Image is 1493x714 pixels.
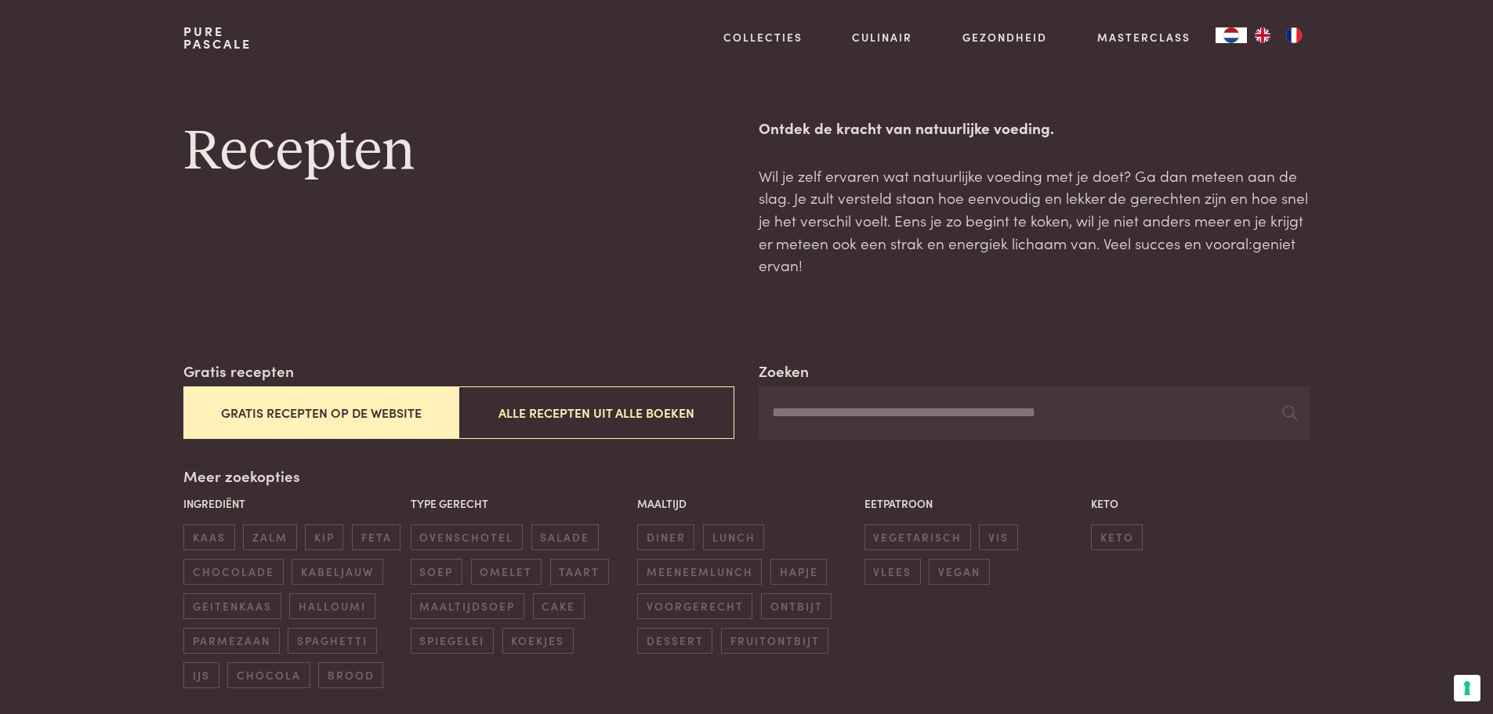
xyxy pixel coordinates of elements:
[979,524,1017,550] span: vis
[721,628,828,654] span: fruitontbijt
[502,628,574,654] span: koekjes
[531,524,599,550] span: salade
[637,628,712,654] span: dessert
[637,524,694,550] span: diner
[1247,27,1278,43] a: EN
[962,29,1047,45] a: Gezondheid
[637,593,752,619] span: voorgerecht
[761,593,832,619] span: ontbijt
[1247,27,1310,43] ul: Language list
[864,524,971,550] span: vegetarisch
[458,386,734,439] button: Alle recepten uit alle boeken
[318,662,383,688] span: brood
[183,25,252,50] a: PurePascale
[637,495,856,512] p: Maaltijd
[183,495,402,512] p: Ingrediënt
[411,524,523,550] span: ovenschotel
[227,662,310,688] span: chocola
[1091,495,1310,512] p: Keto
[759,165,1309,277] p: Wil je zelf ervaren wat natuurlijke voeding met je doet? Ga dan meteen aan de slag. Je zult verst...
[1278,27,1310,43] a: FR
[183,662,219,688] span: ijs
[183,117,734,187] h1: Recepten
[759,117,1054,138] strong: Ontdek de kracht van natuurlijke voeding.
[703,524,764,550] span: lunch
[759,360,809,382] label: Zoeken
[183,360,294,382] label: Gratis recepten
[864,495,1083,512] p: Eetpatroon
[1091,524,1143,550] span: keto
[723,29,803,45] a: Collecties
[864,559,921,585] span: vlees
[292,559,382,585] span: kabeljauw
[183,386,458,439] button: Gratis recepten op de website
[1216,27,1247,43] a: NL
[1216,27,1310,43] aside: Language selected: Nederlands
[533,593,585,619] span: cake
[288,628,376,654] span: spaghetti
[243,524,296,550] span: zalm
[1454,675,1480,701] button: Uw voorkeuren voor toestemming voor trackingtechnologieën
[929,559,989,585] span: vegan
[1097,29,1190,45] a: Masterclass
[183,559,283,585] span: chocolade
[411,628,494,654] span: spiegelei
[411,593,524,619] span: maaltijdsoep
[550,559,609,585] span: taart
[305,524,343,550] span: kip
[770,559,827,585] span: hapje
[289,593,375,619] span: halloumi
[411,559,462,585] span: soep
[183,593,281,619] span: geitenkaas
[183,628,279,654] span: parmezaan
[183,524,234,550] span: kaas
[637,559,762,585] span: meeneemlunch
[1216,27,1247,43] div: Language
[471,559,542,585] span: omelet
[352,524,400,550] span: feta
[411,495,629,512] p: Type gerecht
[852,29,912,45] a: Culinair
